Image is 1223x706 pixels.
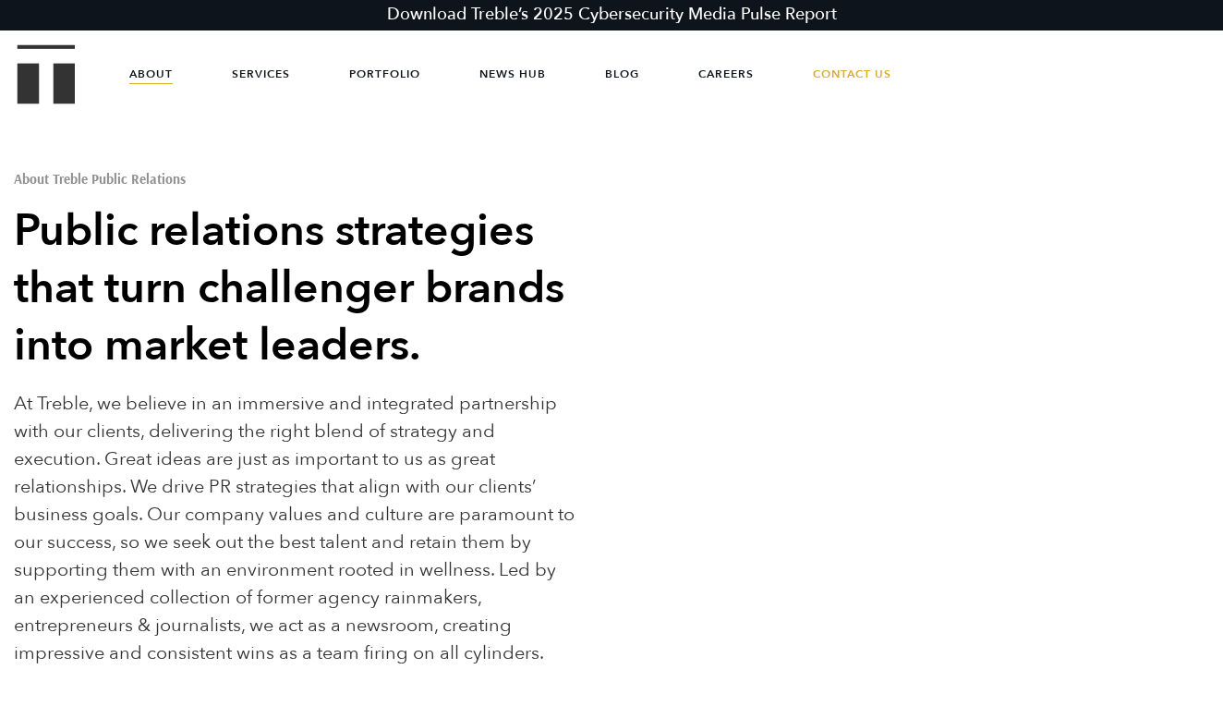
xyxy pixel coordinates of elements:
[18,46,74,103] a: Treble Homepage
[232,46,290,102] a: Services
[129,46,173,102] a: About
[813,46,891,102] a: Contact Us
[349,46,420,102] a: Portfolio
[14,172,579,186] h1: About Treble Public Relations
[14,390,579,667] p: At Treble, we believe in an immersive and integrated partnership with our clients, delivering the...
[698,46,754,102] a: Careers
[605,46,639,102] a: Blog
[14,202,579,374] h2: Public relations strategies that turn challenger brands into market leaders.
[479,46,546,102] a: News Hub
[18,44,76,103] img: Treble logo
